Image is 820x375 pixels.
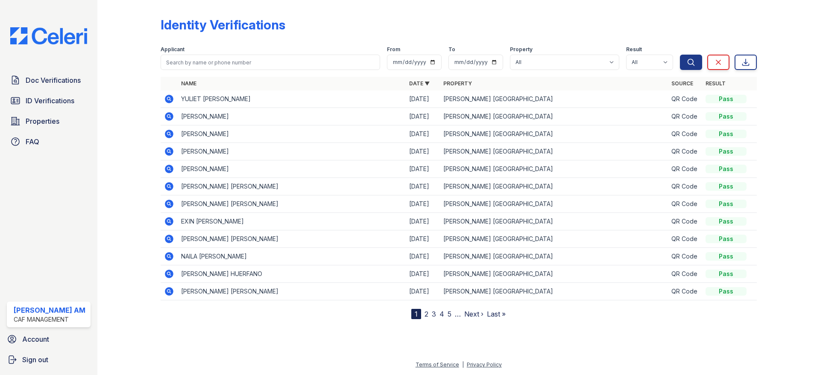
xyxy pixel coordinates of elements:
[706,95,747,103] div: Pass
[387,46,400,53] label: From
[668,248,702,265] td: QR Code
[161,17,285,32] div: Identity Verifications
[411,309,421,319] div: 1
[178,143,406,160] td: [PERSON_NAME]
[3,351,94,368] a: Sign out
[668,283,702,300] td: QR Code
[7,113,91,130] a: Properties
[440,283,668,300] td: [PERSON_NAME] [GEOGRAPHIC_DATA]
[706,252,747,261] div: Pass
[178,125,406,143] td: [PERSON_NAME]
[706,182,747,191] div: Pass
[409,80,430,87] a: Date ▼
[706,112,747,121] div: Pass
[706,147,747,156] div: Pass
[668,90,702,108] td: QR Code
[706,130,747,138] div: Pass
[7,92,91,109] a: ID Verifications
[464,310,483,318] a: Next ›
[7,72,91,89] a: Doc Verifications
[439,310,444,318] a: 4
[7,133,91,150] a: FAQ
[178,283,406,300] td: [PERSON_NAME] [PERSON_NAME]
[406,143,440,160] td: [DATE]
[626,46,642,53] label: Result
[178,265,406,283] td: [PERSON_NAME] HUERFANO
[668,213,702,230] td: QR Code
[406,125,440,143] td: [DATE]
[425,310,428,318] a: 2
[668,265,702,283] td: QR Code
[706,80,726,87] a: Result
[22,334,49,344] span: Account
[26,75,81,85] span: Doc Verifications
[14,315,85,324] div: CAF Management
[406,108,440,125] td: [DATE]
[178,248,406,265] td: NAILA [PERSON_NAME]
[14,305,85,315] div: [PERSON_NAME] AM
[448,46,455,53] label: To
[181,80,196,87] a: Name
[440,248,668,265] td: [PERSON_NAME] [GEOGRAPHIC_DATA]
[440,108,668,125] td: [PERSON_NAME] [GEOGRAPHIC_DATA]
[440,213,668,230] td: [PERSON_NAME] [GEOGRAPHIC_DATA]
[432,310,436,318] a: 3
[416,361,459,368] a: Terms of Service
[178,230,406,248] td: [PERSON_NAME] [PERSON_NAME]
[161,55,380,70] input: Search by name or phone number
[671,80,693,87] a: Source
[668,178,702,195] td: QR Code
[668,160,702,178] td: QR Code
[440,125,668,143] td: [PERSON_NAME] [GEOGRAPHIC_DATA]
[706,200,747,208] div: Pass
[26,137,39,147] span: FAQ
[406,283,440,300] td: [DATE]
[668,108,702,125] td: QR Code
[448,310,451,318] a: 5
[178,160,406,178] td: [PERSON_NAME]
[706,235,747,243] div: Pass
[487,310,506,318] a: Last »
[510,46,533,53] label: Property
[440,265,668,283] td: [PERSON_NAME] [GEOGRAPHIC_DATA]
[178,213,406,230] td: EXIN [PERSON_NAME]
[467,361,502,368] a: Privacy Policy
[455,309,461,319] span: …
[440,230,668,248] td: [PERSON_NAME] [GEOGRAPHIC_DATA]
[178,108,406,125] td: [PERSON_NAME]
[178,195,406,213] td: [PERSON_NAME] [PERSON_NAME]
[406,160,440,178] td: [DATE]
[406,195,440,213] td: [DATE]
[406,178,440,195] td: [DATE]
[161,46,184,53] label: Applicant
[440,195,668,213] td: [PERSON_NAME] [GEOGRAPHIC_DATA]
[668,125,702,143] td: QR Code
[440,160,668,178] td: [PERSON_NAME] [GEOGRAPHIC_DATA]
[440,143,668,160] td: [PERSON_NAME] [GEOGRAPHIC_DATA]
[178,178,406,195] td: [PERSON_NAME] [PERSON_NAME]
[706,287,747,296] div: Pass
[406,213,440,230] td: [DATE]
[406,265,440,283] td: [DATE]
[706,217,747,226] div: Pass
[668,143,702,160] td: QR Code
[706,270,747,278] div: Pass
[3,331,94,348] a: Account
[3,27,94,44] img: CE_Logo_Blue-a8612792a0a2168367f1c8372b55b34899dd931a85d93a1a3d3e32e68fde9ad4.png
[26,96,74,106] span: ID Verifications
[440,178,668,195] td: [PERSON_NAME] [GEOGRAPHIC_DATA]
[406,248,440,265] td: [DATE]
[440,90,668,108] td: [PERSON_NAME] [GEOGRAPHIC_DATA]
[26,116,59,126] span: Properties
[406,90,440,108] td: [DATE]
[462,361,464,368] div: |
[443,80,472,87] a: Property
[406,230,440,248] td: [DATE]
[22,355,48,365] span: Sign out
[178,90,406,108] td: YULIET [PERSON_NAME]
[668,230,702,248] td: QR Code
[706,165,747,173] div: Pass
[668,195,702,213] td: QR Code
